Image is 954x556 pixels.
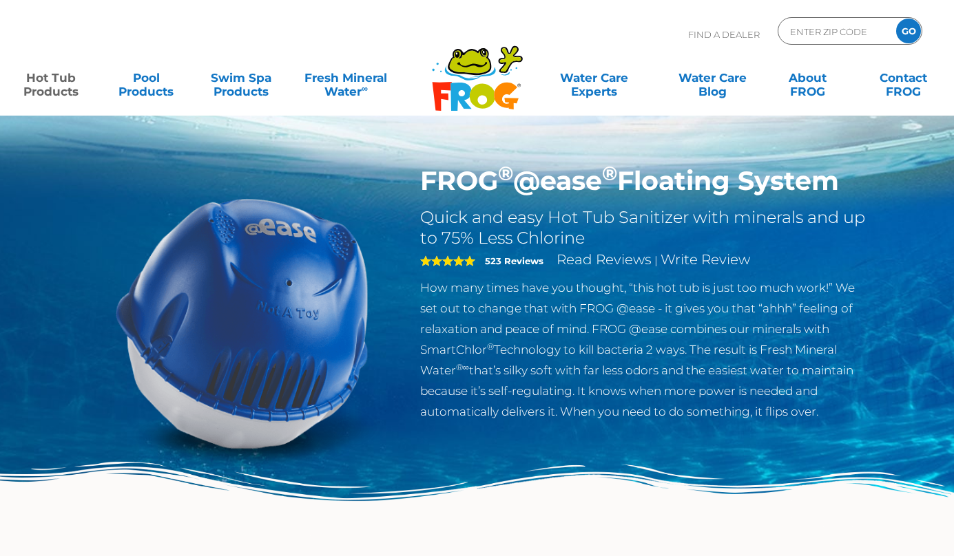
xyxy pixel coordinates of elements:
a: Write Review [661,251,750,268]
a: Water CareBlog [676,64,750,92]
strong: 523 Reviews [485,255,543,266]
p: Find A Dealer [688,17,760,52]
span: | [654,254,658,267]
a: Read Reviews [557,251,652,268]
sup: ∞ [362,83,368,94]
input: GO [896,19,921,43]
a: Hot TubProducts [14,64,88,92]
a: Swim SpaProducts [205,64,279,92]
h2: Quick and easy Hot Tub Sanitizer with minerals and up to 75% Less Chlorine [420,207,870,248]
span: 5 [420,255,475,266]
a: ContactFROG [866,64,940,92]
img: hot-tub-product-atease-system.png [85,165,400,480]
sup: ® [487,341,494,352]
a: PoolProducts [109,64,183,92]
h1: FROG @ease Floating System [420,165,870,197]
sup: ® [602,161,617,185]
a: Water CareExperts [534,64,654,92]
p: How many times have you thought, “this hot tub is just too much work!” We set out to change that ... [420,277,870,422]
sup: ® [498,161,513,185]
img: Frog Products Logo [424,28,530,111]
a: AboutFROG [771,64,845,92]
sup: ®∞ [456,362,469,372]
a: Fresh MineralWater∞ [300,64,393,92]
